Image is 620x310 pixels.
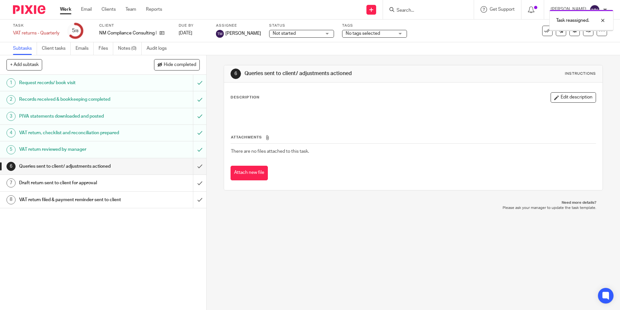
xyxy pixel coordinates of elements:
div: 8 [6,195,16,204]
label: Task [13,23,59,28]
h1: Draft return sent to client for approval [19,178,131,188]
p: Need more details? [230,200,596,205]
div: 6 [231,69,241,79]
img: Pixie [13,5,45,14]
h1: Queries sent to client/ adjustments actioned [19,161,131,171]
a: Audit logs [147,42,172,55]
a: Client tasks [42,42,71,55]
span: [PERSON_NAME] [225,30,261,37]
button: + Add subtask [6,59,42,70]
a: Clients [101,6,116,13]
h1: Records received & bookkeeping completed [19,95,131,104]
div: VAT returns - Quarterly [13,30,59,36]
h1: VAT return, checklist and reconciliation prepared [19,128,131,138]
a: Reports [146,6,162,13]
a: Work [60,6,71,13]
a: Team [125,6,136,13]
img: svg%3E [216,30,224,38]
span: Attachments [231,136,262,139]
div: 4 [6,128,16,137]
small: /8 [75,29,78,33]
div: Instructions [565,71,596,76]
h1: VAT return reviewed by manager [19,145,131,154]
label: Assignee [216,23,261,28]
span: There are no files attached to this task. [231,149,309,154]
a: Subtasks [13,42,37,55]
h1: VAT return filed & payment reminder sent to client [19,195,131,205]
h1: PIVA statements downloaded and posted [19,111,131,121]
div: 1 [6,78,16,87]
a: Emails [76,42,94,55]
div: 3 [6,112,16,121]
p: Please ask your manager to update the task template. [230,205,596,211]
a: Email [81,6,92,13]
h1: Request records/ book visit [19,78,131,88]
div: 2 [6,95,16,104]
span: No tags selected [346,31,380,36]
button: Attach new file [231,166,268,180]
span: Not started [273,31,296,36]
label: Due by [179,23,208,28]
p: NM Compliance Consulting Ltd [99,30,156,36]
div: 7 [6,178,16,187]
div: 5 [6,145,16,154]
a: Files [99,42,113,55]
label: Client [99,23,171,28]
h1: Queries sent to client/ adjustments actioned [244,70,427,77]
p: Task reassigned. [556,17,589,24]
div: 5 [72,27,78,34]
span: Hide completed [164,62,196,68]
img: svg%3E [590,5,600,15]
p: Description [231,95,259,100]
button: Hide completed [154,59,200,70]
label: Status [269,23,334,28]
button: Edit description [551,92,596,103]
a: Notes (0) [118,42,142,55]
div: 6 [6,162,16,171]
span: [DATE] [179,31,192,35]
